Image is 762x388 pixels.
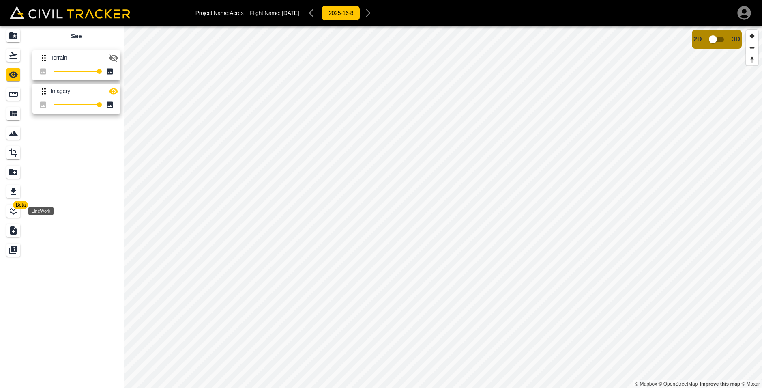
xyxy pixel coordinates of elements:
[282,10,299,16] span: [DATE]
[250,10,299,16] p: Flight Name:
[195,10,244,16] p: Project Name: Acres
[746,42,758,54] button: Zoom out
[322,6,360,21] button: 2025-16-8
[741,381,760,387] a: Maxar
[659,381,698,387] a: OpenStreetMap
[124,26,762,388] canvas: Map
[746,54,758,65] button: Reset bearing to north
[732,36,740,43] span: 3D
[10,6,130,19] img: Civil Tracker
[28,207,54,215] div: LineWork
[693,36,702,43] span: 2D
[746,30,758,42] button: Zoom in
[700,381,740,387] a: Map feedback
[635,381,657,387] a: Mapbox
